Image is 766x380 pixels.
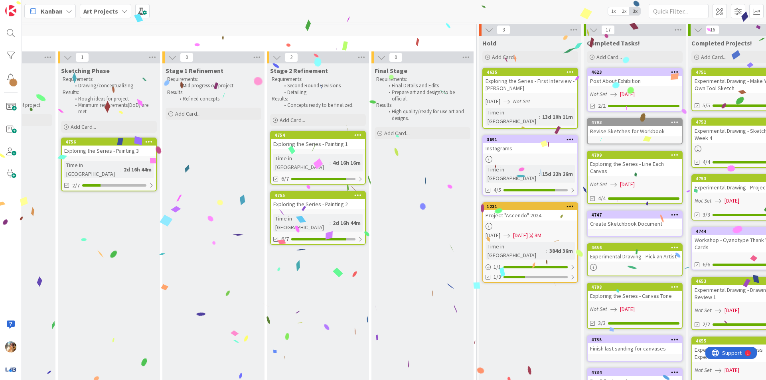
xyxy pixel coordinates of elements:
[591,120,682,125] div: 4793
[620,180,635,189] span: [DATE]
[588,152,682,176] div: 4709Exploring the Series - Line Each Canvas
[588,369,682,376] div: 4734
[630,7,640,15] span: 3x
[166,67,223,75] span: Stage 1 Refinement
[270,191,366,245] a: 4755Exploring the Series - Painting 2Time in [GEOGRAPHIC_DATA]:2d 16h 44m6/7
[588,69,682,86] div: 4623Post About Exhibition
[588,211,682,219] div: 4747
[486,108,539,126] div: Time in [GEOGRAPHIC_DATA]
[75,53,89,62] span: 1
[591,337,682,343] div: 4735
[483,262,577,272] div: 1/1
[384,130,410,137] span: Add Card...
[271,199,365,209] div: Exploring the Series - Painting 2
[270,131,366,185] a: 4754Exploring the Series - Painting 1Time in [GEOGRAPHIC_DATA]:4d 16h 16m6/7
[540,169,575,178] div: 15d 22h 26m
[483,76,577,93] div: Exploring the Series - First Interview - [PERSON_NAME]
[587,211,683,237] a: 4747Create Sketchbook Document
[591,152,682,158] div: 4709
[587,243,683,276] a: 4656Experimental Drawing - Pick an Artist
[588,211,682,229] div: 4747Create Sketchbook Document
[588,152,682,159] div: 4709
[587,335,683,362] a: 4735Finish last sanding for canvases
[588,69,682,76] div: 4623
[486,242,546,260] div: Time in [GEOGRAPHIC_DATA]
[725,197,739,205] span: [DATE]
[271,139,365,149] div: Exploring the Series - Painting 1
[122,165,154,174] div: 2d 16h 44m
[588,126,682,136] div: Revise Sketches for Workbook
[331,219,363,227] div: 2d 16h 44m
[120,165,122,174] span: :
[482,39,496,47] span: Hold
[547,246,575,255] div: 384d 36m
[587,39,640,47] span: Completed Tasks!
[587,68,683,112] a: 4623Post About ExhibitionNot Set[DATE]2/2
[513,98,530,105] i: Not Set
[271,132,365,149] div: 4754Exploring the Series - Painting 1
[725,366,739,374] span: [DATE]
[703,158,710,166] span: 4/4
[41,6,63,16] span: Kanban
[180,53,193,62] span: 0
[330,219,331,227] span: :
[61,138,157,191] a: 4756Exploring the Series - Painting 3Time in [GEOGRAPHIC_DATA]:2d 16h 44m2/7
[71,123,96,130] span: Add Card...
[535,231,541,240] div: 3M
[483,69,577,93] div: 4635Exploring the Series - First Interview - [PERSON_NAME]
[591,69,682,75] div: 4623
[620,90,635,98] span: [DATE]
[271,192,365,209] div: 4755Exploring the Series - Painting 2
[272,96,364,102] p: Results:
[483,203,577,221] div: 1231Project "Ascendo" 2024
[620,305,635,313] span: [DATE]
[596,53,622,61] span: Add Card...
[63,89,155,96] p: Results:
[486,97,500,106] span: [DATE]
[330,158,331,167] span: :
[274,132,365,138] div: 4754
[588,336,682,343] div: 4735
[598,102,606,110] span: 2/2
[588,336,682,354] div: 4735Finish last sanding for canvases
[273,154,330,171] div: Time in [GEOGRAPHIC_DATA]
[587,118,683,144] a: 4793Revise Sketches for Workbook
[376,76,469,83] p: Requirements:
[71,102,156,115] li: Minimum requirements(DoD) are met
[5,5,16,16] img: Visit kanbanzone.com
[540,112,575,121] div: 13d 10h 11m
[281,175,289,183] span: 6/7
[619,7,630,15] span: 2x
[71,83,156,89] li: Drawing/conceptualizing
[483,210,577,221] div: Project "Ascendo" 2024
[65,139,156,145] div: 4756
[703,260,710,269] span: 6/6
[591,284,682,290] div: 4708
[601,25,615,35] span: 17
[41,3,43,10] div: 1
[695,307,712,314] i: Not Set
[486,231,500,240] span: [DATE]
[17,1,36,11] span: Support
[588,291,682,301] div: Exploring the Series - Canvas Tone
[175,96,260,102] li: Refined concepts.
[271,132,365,139] div: 4754
[591,370,682,375] div: 4734
[598,319,606,327] span: 3/3
[539,112,540,121] span: :
[280,89,365,96] li: Detailing
[590,181,607,188] i: Not Set
[482,202,578,283] a: 1231Project "Ascendo" 2024[DATE][DATE]3MTime in [GEOGRAPHIC_DATA]:384d 36m1/11/3
[588,284,682,301] div: 4708Exploring the Series - Canvas Tone
[167,76,260,83] p: Requirements:
[483,203,577,210] div: 1231
[588,251,682,262] div: Experimental Drawing - Pick an Artist
[284,53,298,62] span: 2
[281,235,289,243] span: 6/7
[83,7,118,15] b: Art Projects
[273,214,330,232] div: Time in [GEOGRAPHIC_DATA]
[175,83,260,89] li: Mid progress on project
[483,136,577,143] div: 3691
[695,197,712,204] i: Not Set
[588,219,682,229] div: Create Sketchbook Document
